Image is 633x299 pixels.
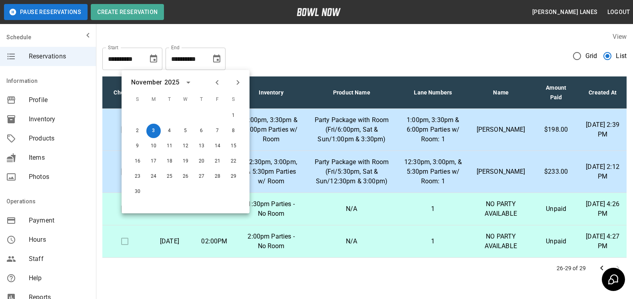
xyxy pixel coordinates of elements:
[540,125,572,134] p: $198.00
[297,8,341,16] img: logo
[243,199,299,219] p: 1:30pm Parties - No Room
[585,51,597,61] span: Grid
[404,204,462,214] p: 1
[613,33,627,40] label: View
[616,51,627,61] span: List
[162,92,177,108] span: T
[29,134,90,143] span: Products
[594,260,610,276] button: Go to previous page
[210,139,225,153] button: Nov 14, 2025
[194,169,209,184] button: Nov 27, 2025
[585,232,620,251] p: [DATE] 4:27 PM
[475,232,527,251] p: NO PARTY AVAILABLE
[404,115,462,144] p: 1:00pm, 3:30pm & 6:00pm Parties w/ Room: 1
[130,169,145,184] button: Nov 23, 2025
[130,139,145,153] button: Nov 9, 2025
[162,124,177,138] button: Nov 4, 2025
[312,157,391,186] p: Party Package with Room (Fri/5:30pm, Sat & Sun/12:30pm & 3:00pm)
[131,78,162,87] div: November
[312,204,391,214] p: N/A
[102,76,147,109] th: Check In
[475,167,527,177] p: [PERSON_NAME]
[585,199,620,219] p: [DATE] 4:26 PM
[210,92,225,108] span: F
[178,169,193,184] button: Nov 26, 2025
[243,232,299,251] p: 2:00pm Parties - No Room
[130,124,145,138] button: Nov 2, 2025
[29,52,90,61] span: Reservations
[178,154,193,169] button: Nov 19, 2025
[210,76,224,89] button: Previous month
[154,237,186,246] p: [DATE]
[130,154,145,169] button: Nov 16, 2025
[29,153,90,163] span: Items
[226,154,241,169] button: Nov 22, 2025
[540,167,572,177] p: $233.00
[146,154,161,169] button: Nov 17, 2025
[162,169,177,184] button: Nov 25, 2025
[29,235,90,245] span: Hours
[585,162,620,181] p: [DATE] 2:12 PM
[146,169,161,184] button: Nov 24, 2025
[404,157,462,186] p: 12:30pm, 3:00pm, & 5:30pm Parties w/ Room: 1
[557,264,586,272] p: 26-29 of 29
[237,76,306,109] th: Inventory
[146,139,161,153] button: Nov 10, 2025
[164,78,179,87] div: 2025
[475,199,527,219] p: NO PARTY AVAILABLE
[130,92,145,108] span: S
[198,237,230,246] p: 02:00PM
[231,76,245,89] button: Next month
[533,76,579,109] th: Amount Paid
[475,125,527,134] p: [PERSON_NAME]
[182,76,195,89] button: calendar view is open, switch to year view
[146,124,161,138] button: Nov 3, 2025
[209,51,225,67] button: Choose date, selected date is Nov 3, 2025
[398,76,469,109] th: Lane Numbers
[312,237,391,246] p: N/A
[29,216,90,225] span: Payment
[529,5,601,20] button: [PERSON_NAME] Lanes
[194,154,209,169] button: Nov 20, 2025
[178,124,193,138] button: Nov 5, 2025
[243,157,299,186] p: 12:30pm, 3:00pm, & 5:30pm Parties w/ Room
[226,169,241,184] button: Nov 29, 2025
[130,185,145,199] button: Nov 30, 2025
[194,124,209,138] button: Nov 6, 2025
[178,139,193,153] button: Nov 12, 2025
[404,237,462,246] p: 1
[226,92,241,108] span: S
[146,92,161,108] span: M
[146,51,162,67] button: Choose date, selected date is Oct 3, 2025
[29,114,90,124] span: Inventory
[194,92,209,108] span: T
[162,154,177,169] button: Nov 18, 2025
[29,172,90,182] span: Photos
[226,108,241,123] button: Nov 1, 2025
[210,169,225,184] button: Nov 28, 2025
[468,76,533,109] th: Name
[162,139,177,153] button: Nov 11, 2025
[29,95,90,105] span: Profile
[243,115,299,144] p: 1:00pm, 3:30pm & 6:00pm Parties w/ Room
[29,254,90,264] span: Staff
[540,204,572,214] p: Unpaid
[178,92,193,108] span: W
[91,4,164,20] button: Create Reservation
[585,120,620,139] p: [DATE] 2:39 PM
[540,237,572,246] p: Unpaid
[312,115,391,144] p: Party Package with Room (Fri/6:00pm, Sat & Sun/1:00pm & 3:30pm)
[226,139,241,153] button: Nov 15, 2025
[604,5,633,20] button: Logout
[579,76,627,109] th: Created At
[29,273,90,283] span: Help
[4,4,88,20] button: Pause Reservations
[210,154,225,169] button: Nov 21, 2025
[306,76,397,109] th: Product Name
[210,124,225,138] button: Nov 7, 2025
[226,124,241,138] button: Nov 8, 2025
[194,139,209,153] button: Nov 13, 2025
